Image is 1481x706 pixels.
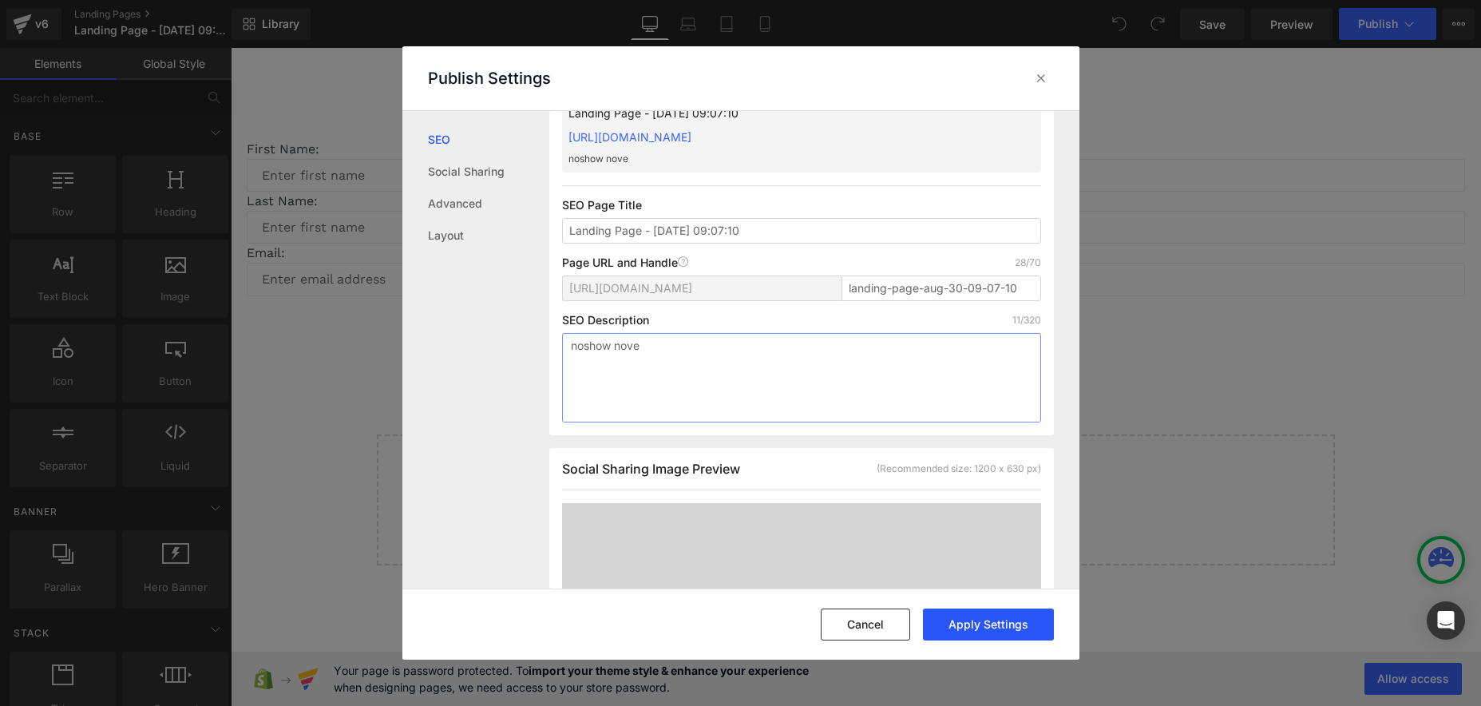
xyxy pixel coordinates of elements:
[568,130,691,144] a: [URL][DOMAIN_NAME]
[1427,601,1465,640] div: Open Intercom Messenger
[562,256,689,269] p: Page URL and Handle
[428,220,549,252] a: Layout
[172,469,1079,480] p: or Drag & Drop elements from left sidebar
[16,163,1234,196] input: Enter first name
[562,461,740,477] span: Social Sharing Image Preview
[568,105,984,122] p: Landing Page - [DATE] 09:07:10
[16,215,1234,248] input: Enter email address
[841,276,1041,301] input: Enter page title...
[562,218,1041,244] input: Enter your page title...
[923,609,1054,641] button: Apply Settings
[428,69,551,88] p: Publish Settings
[16,92,1234,111] p: First Name:
[562,314,649,327] p: SEO Description
[1015,256,1041,269] p: 28/70
[562,199,1041,212] p: SEO Page Title
[821,609,910,641] button: Cancel
[428,124,549,156] a: SEO
[475,424,619,456] a: Explore Blocks
[568,152,984,166] p: noshow nove
[569,282,692,295] span: [URL][DOMAIN_NAME]
[1012,314,1041,327] p: 11/320
[632,424,775,456] a: Add Single Section
[586,248,664,283] button: Submit
[16,111,1234,144] input: Enter first name
[428,156,549,188] a: Social Sharing
[16,144,1234,163] p: Last Name:
[428,188,549,220] a: Advanced
[16,196,1234,215] p: Email:
[877,462,1041,476] div: (Recommended size: 1200 x 630 px)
